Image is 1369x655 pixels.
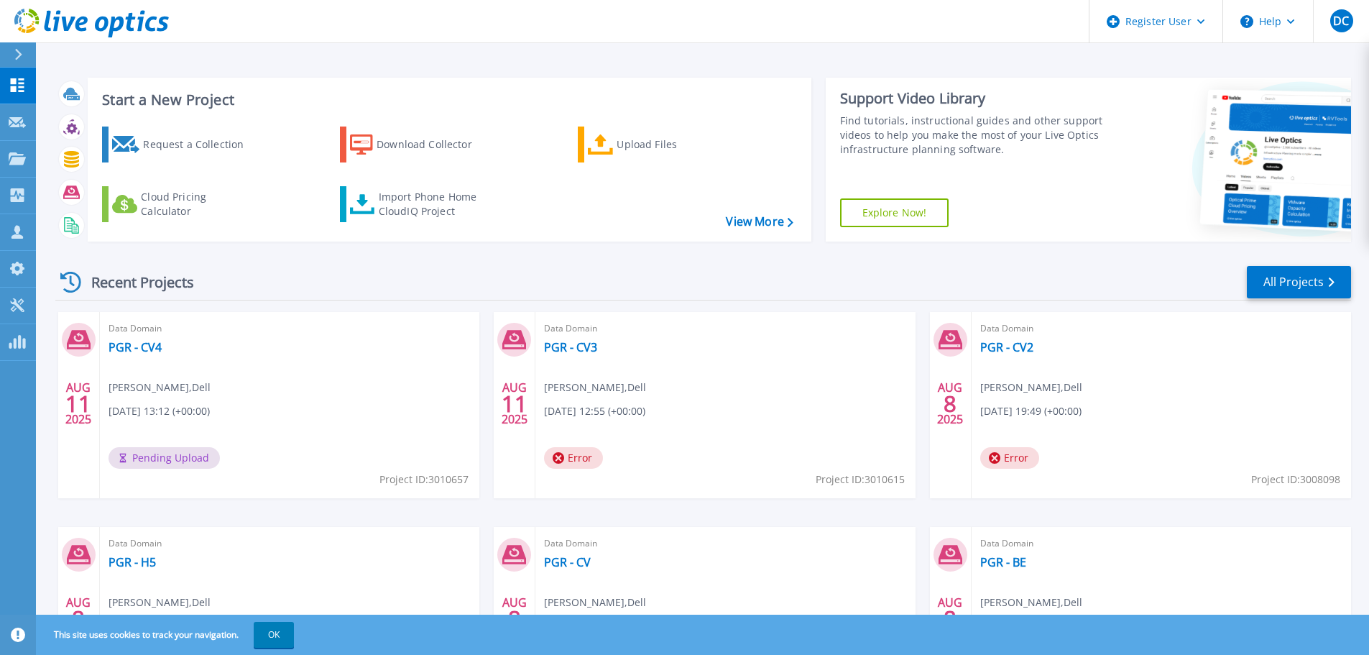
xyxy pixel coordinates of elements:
[944,398,957,410] span: 8
[936,377,964,430] div: AUG 2025
[980,447,1039,469] span: Error
[501,592,528,645] div: AUG 2025
[980,595,1082,610] span: [PERSON_NAME] , Dell
[109,380,211,395] span: [PERSON_NAME] , Dell
[936,592,964,645] div: AUG 2025
[1251,472,1340,487] span: Project ID: 3008098
[980,555,1026,569] a: PGR - BE
[544,447,603,469] span: Error
[102,186,262,222] a: Cloud Pricing Calculator
[340,127,500,162] a: Download Collector
[544,340,597,354] a: PGR - CV3
[840,114,1108,157] div: Find tutorials, instructional guides and other support videos to help you make the most of your L...
[544,321,906,336] span: Data Domain
[840,198,949,227] a: Explore Now!
[379,472,469,487] span: Project ID: 3010657
[102,127,262,162] a: Request a Collection
[1333,15,1349,27] span: DC
[254,622,294,648] button: OK
[72,613,85,625] span: 8
[143,130,258,159] div: Request a Collection
[65,377,92,430] div: AUG 2025
[379,190,491,219] div: Import Phone Home CloudIQ Project
[109,447,220,469] span: Pending Upload
[544,380,646,395] span: [PERSON_NAME] , Dell
[109,340,162,354] a: PGR - CV4
[544,403,645,419] span: [DATE] 12:55 (+00:00)
[544,536,906,551] span: Data Domain
[109,536,471,551] span: Data Domain
[578,127,738,162] a: Upload Files
[944,613,957,625] span: 8
[40,622,294,648] span: This site uses cookies to track your navigation.
[980,321,1342,336] span: Data Domain
[65,398,91,410] span: 11
[102,92,793,108] h3: Start a New Project
[726,215,793,229] a: View More
[502,398,527,410] span: 11
[109,595,211,610] span: [PERSON_NAME] , Dell
[377,130,492,159] div: Download Collector
[816,472,905,487] span: Project ID: 3010615
[544,595,646,610] span: [PERSON_NAME] , Dell
[980,340,1033,354] a: PGR - CV2
[55,265,213,300] div: Recent Projects
[501,377,528,430] div: AUG 2025
[980,536,1342,551] span: Data Domain
[109,403,210,419] span: [DATE] 13:12 (+00:00)
[109,555,156,569] a: PGR - H5
[980,380,1082,395] span: [PERSON_NAME] , Dell
[840,89,1108,108] div: Support Video Library
[980,403,1082,419] span: [DATE] 19:49 (+00:00)
[1247,266,1351,298] a: All Projects
[617,130,732,159] div: Upload Files
[508,613,521,625] span: 8
[544,555,591,569] a: PGR - CV
[141,190,256,219] div: Cloud Pricing Calculator
[109,321,471,336] span: Data Domain
[65,592,92,645] div: AUG 2025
